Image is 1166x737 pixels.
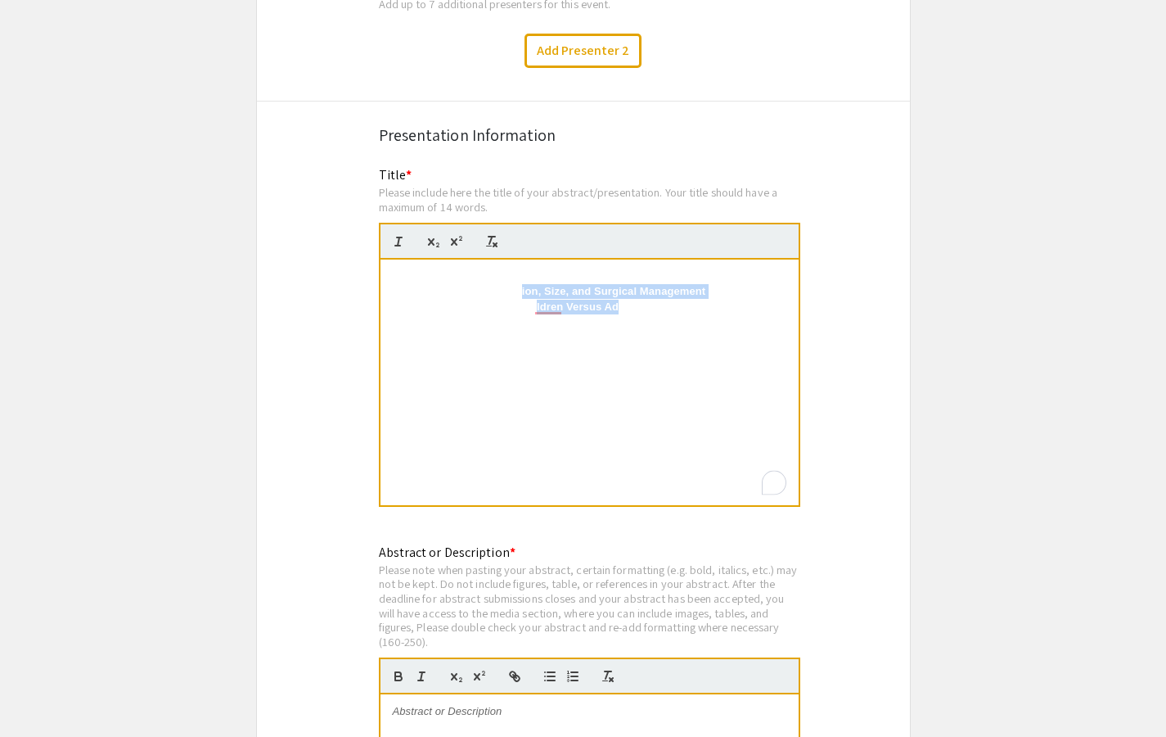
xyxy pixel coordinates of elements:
mat-label: Abstract or Description [379,544,515,561]
div: Please include here the title of your abstract/presentation. Your title should have a maximum of ... [379,185,800,214]
strong: ldren Versus Adults: [537,301,642,313]
strong: [MEDICAL_DATA] in [PERSON_NAME] Comparative Analysis of Presentation, Size, and Surgical Management [426,270,754,297]
div: To enrich screen reader interactions, please activate Accessibility in Grammarly extension settings [380,260,799,505]
div: Presentation Information [379,123,788,147]
button: Add Presenter 2 [524,34,642,68]
iframe: Chat [12,663,70,725]
mat-label: Title [379,166,412,183]
div: Please note when pasting your abstract, certain formatting (e.g. bold, italics, etc.) may not be ... [379,563,800,649]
